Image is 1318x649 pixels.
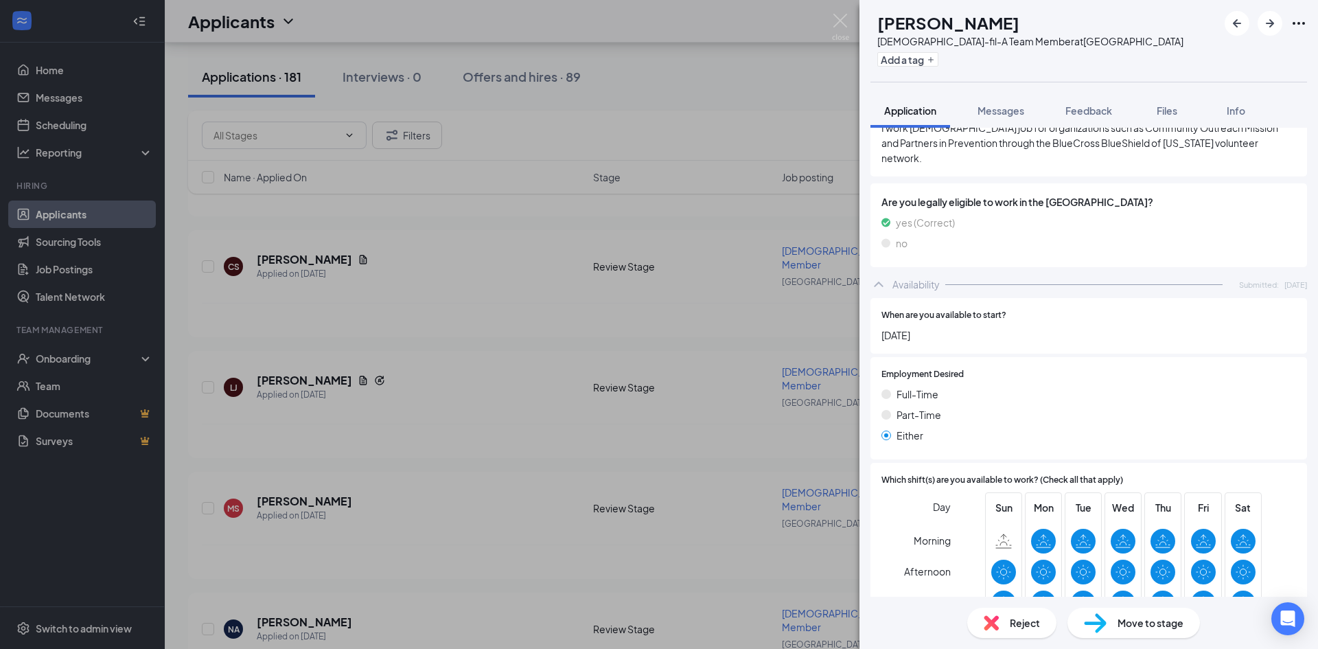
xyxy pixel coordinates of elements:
[1229,15,1245,32] svg: ArrowLeftNew
[897,387,938,402] span: Full-Time
[914,590,951,615] span: Evening
[1284,279,1307,291] span: [DATE]
[1231,500,1256,515] span: Sat
[896,236,907,251] span: no
[1118,615,1183,630] span: Move to stage
[1111,500,1135,515] span: Wed
[884,104,936,117] span: Application
[914,528,951,553] span: Morning
[881,309,1006,322] span: When are you available to start?
[897,407,941,422] span: Part-Time
[927,56,935,64] svg: Plus
[1151,500,1175,515] span: Thu
[896,215,955,230] span: yes (Correct)
[1227,104,1245,117] span: Info
[892,277,940,291] div: Availability
[881,328,1296,343] span: [DATE]
[991,500,1016,515] span: Sun
[1225,11,1249,36] button: ArrowLeftNew
[877,52,938,67] button: PlusAdd a tag
[1239,279,1279,291] span: Submitted:
[904,559,951,584] span: Afternoon
[881,194,1296,209] span: Are you legally eligible to work in the [GEOGRAPHIC_DATA]?
[1271,602,1304,635] div: Open Intercom Messenger
[881,120,1296,166] span: I work [DEMOGRAPHIC_DATA] job for organizations such as Community Outreach Mission and Partners i...
[870,276,887,293] svg: ChevronUp
[881,474,1123,487] span: Which shift(s) are you available to work? (Check all that apply)
[1071,500,1096,515] span: Tue
[1258,11,1282,36] button: ArrowRight
[1065,104,1112,117] span: Feedback
[1262,15,1278,32] svg: ArrowRight
[1157,104,1177,117] span: Files
[897,428,923,443] span: Either
[881,368,964,381] span: Employment Desired
[877,34,1183,48] div: [DEMOGRAPHIC_DATA]-fil-A Team Member at [GEOGRAPHIC_DATA]
[1291,15,1307,32] svg: Ellipses
[877,11,1019,34] h1: [PERSON_NAME]
[1010,615,1040,630] span: Reject
[1191,500,1216,515] span: Fri
[933,499,951,514] span: Day
[1031,500,1056,515] span: Mon
[978,104,1024,117] span: Messages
